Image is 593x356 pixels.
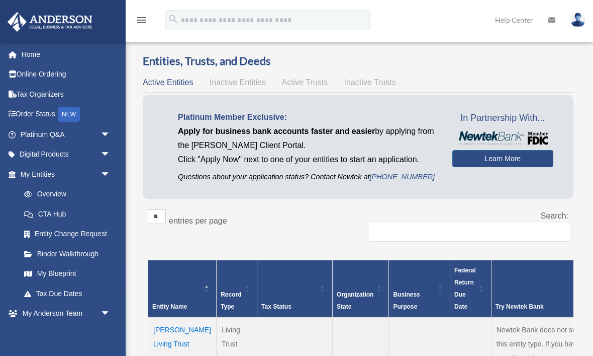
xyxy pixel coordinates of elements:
[389,260,450,318] th: Business Purpose: Activate to sort
[570,13,585,27] img: User Pic
[136,18,148,26] a: menu
[210,78,266,87] span: Inactive Entities
[7,64,126,85] a: Online Ordering
[152,303,187,310] span: Entity Name
[257,260,333,318] th: Tax Status: Activate to sort
[178,127,375,135] span: Apply for business bank accounts faster and easier
[541,211,568,220] label: Search:
[454,267,476,310] span: Federal Return Due Date
[452,110,553,126] span: In Partnership With...
[14,244,121,264] a: Binder Walkthrough
[168,14,179,25] i: search
[169,217,227,225] label: entries per page
[282,78,328,87] span: Active Trusts
[7,304,126,324] a: My Anderson Teamarrow_drop_down
[393,291,420,310] span: Business Purpose
[457,131,548,145] img: NewtekBankLogoSM.png
[148,260,217,318] th: Entity Name: Activate to invert sorting
[7,84,126,104] a: Tax Organizers
[14,264,121,284] a: My Blueprint
[178,153,437,167] p: Click "Apply Now" next to one of your entities to start an application.
[101,304,121,324] span: arrow_drop_down
[7,44,126,64] a: Home
[14,283,121,304] a: Tax Due Dates
[450,260,491,318] th: Federal Return Due Date: Activate to sort
[344,78,396,87] span: Inactive Trusts
[217,260,257,318] th: Record Type: Activate to sort
[452,150,553,167] a: Learn More
[370,173,435,181] a: [PHONE_NUMBER]
[143,78,193,87] span: Active Entities
[7,124,126,145] a: Platinum Q&Aarrow_drop_down
[58,107,80,122] div: NEW
[101,164,121,185] span: arrow_drop_down
[14,204,121,224] a: CTA Hub
[221,291,241,310] span: Record Type
[101,124,121,145] span: arrow_drop_down
[333,260,389,318] th: Organization State: Activate to sort
[178,171,437,183] p: Questions about your application status? Contact Newtek at
[7,104,126,125] a: Order StatusNEW
[14,184,116,204] a: Overview
[14,224,121,244] a: Entity Change Request
[496,301,584,313] div: Try Newtek Bank
[261,303,291,310] span: Tax Status
[136,14,148,26] i: menu
[143,53,573,69] h3: Entities, Trusts, and Deeds
[337,291,373,310] span: Organization State
[7,145,126,165] a: Digital Productsarrow_drop_down
[7,164,121,184] a: My Entitiesarrow_drop_down
[178,124,437,153] p: by applying from the [PERSON_NAME] Client Portal.
[5,12,95,32] img: Anderson Advisors Platinum Portal
[178,110,437,124] p: Platinum Member Exclusive:
[101,145,121,165] span: arrow_drop_down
